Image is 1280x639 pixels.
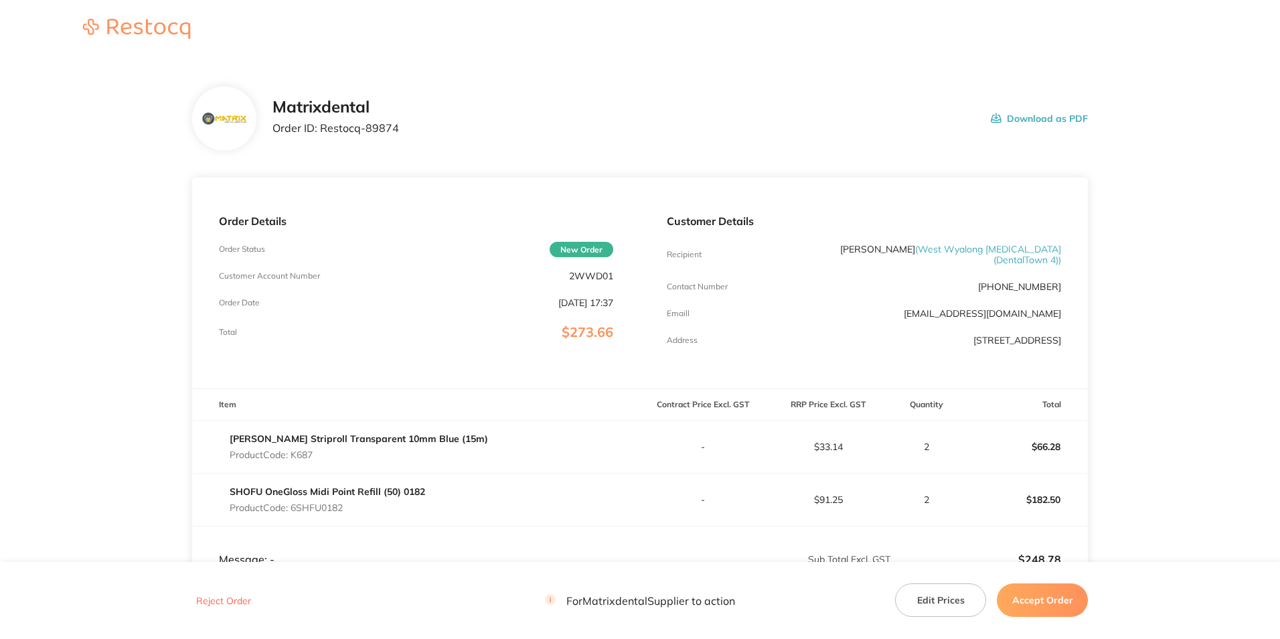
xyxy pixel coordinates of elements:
[895,583,986,617] button: Edit Prices
[892,441,962,452] p: 2
[192,526,640,567] td: Message: -
[641,494,765,505] p: -
[892,553,1061,565] p: $248.78
[219,298,260,307] p: Order Date
[192,595,255,607] button: Reject Order
[891,389,963,421] th: Quantity
[558,297,613,308] p: [DATE] 17:37
[219,328,237,337] p: Total
[230,449,488,460] p: Product Code: K687
[70,19,204,39] img: Restocq logo
[202,113,246,125] img: c2YydnlvZQ
[230,433,488,445] a: [PERSON_NAME] Striproll Transparent 10mm Blue (15m)
[640,389,765,421] th: Contract Price Excl. GST
[904,307,1061,319] a: [EMAIL_ADDRESS][DOMAIN_NAME]
[667,250,702,259] p: Recipient
[766,441,890,452] p: $33.14
[667,336,698,345] p: Address
[798,244,1061,265] p: [PERSON_NAME]
[667,215,1061,227] p: Customer Details
[272,122,399,134] p: Order ID: Restocq- 89874
[963,431,1087,463] p: $66.28
[766,494,890,505] p: $91.25
[192,389,640,421] th: Item
[997,583,1088,617] button: Accept Order
[70,19,204,41] a: Restocq logo
[562,324,613,340] span: $273.66
[219,215,613,227] p: Order Details
[219,244,265,254] p: Order Status
[230,502,425,513] p: Product Code: 6SHFU0182
[991,98,1088,139] button: Download as PDF
[667,309,690,318] p: Emaill
[765,389,890,421] th: RRP Price Excl. GST
[892,494,962,505] p: 2
[973,335,1061,346] p: [STREET_ADDRESS]
[978,281,1061,292] p: [PHONE_NUMBER]
[219,271,320,281] p: Customer Account Number
[272,98,399,117] h2: Matrixdental
[550,242,613,257] span: New Order
[667,282,728,291] p: Contact Number
[915,243,1061,266] span: ( West Wyalong [MEDICAL_DATA] (DentalTown 4) )
[963,389,1088,421] th: Total
[963,484,1087,516] p: $182.50
[641,441,765,452] p: -
[230,486,425,498] a: SHOFU OneGloss Midi Point Refill (50) 0182
[569,271,613,281] p: 2WWD01
[545,594,735,607] p: For Matrixdental Supplier to action
[641,554,890,565] p: Sub Total Excl. GST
